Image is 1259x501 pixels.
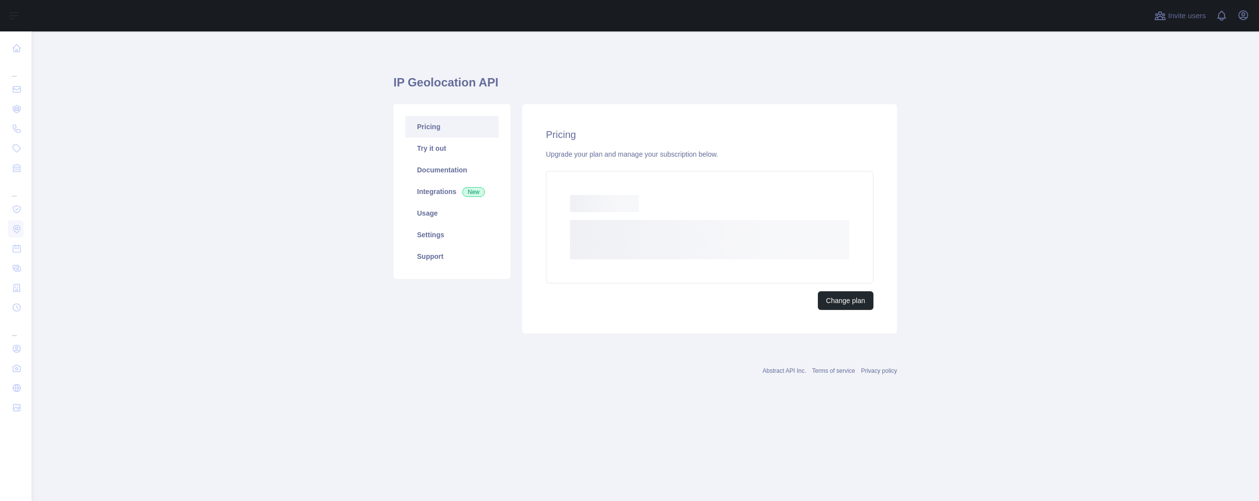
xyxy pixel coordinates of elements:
[8,318,24,338] div: ...
[812,367,855,374] a: Terms of service
[405,159,499,181] a: Documentation
[861,367,897,374] a: Privacy policy
[546,149,873,159] div: Upgrade your plan and manage your subscription below.
[546,128,873,141] h2: Pricing
[818,291,873,310] button: Change plan
[405,116,499,138] a: Pricing
[405,181,499,202] a: Integrations New
[405,202,499,224] a: Usage
[405,246,499,267] a: Support
[1152,8,1208,24] button: Invite users
[8,59,24,79] div: ...
[405,138,499,159] a: Try it out
[462,187,485,197] span: New
[1168,10,1206,22] span: Invite users
[405,224,499,246] a: Settings
[393,75,897,98] h1: IP Geolocation API
[8,179,24,198] div: ...
[763,367,807,374] a: Abstract API Inc.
